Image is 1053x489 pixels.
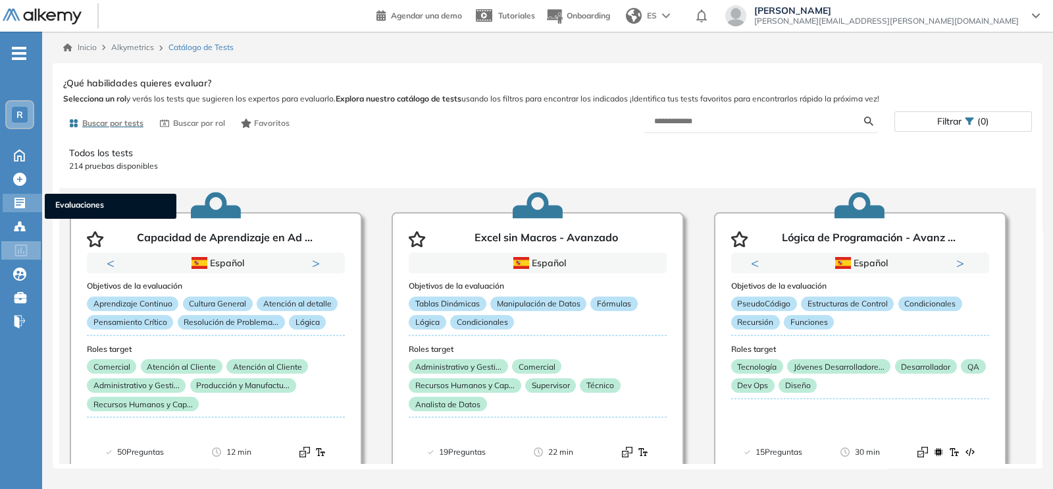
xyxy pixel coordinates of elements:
[409,378,521,393] p: Recursos Humanos y Cap...
[731,345,989,354] h3: Roles target
[754,5,1019,16] span: [PERSON_NAME]
[754,16,1019,26] span: [PERSON_NAME][EMAIL_ADDRESS][PERSON_NAME][DOMAIN_NAME]
[512,359,561,374] p: Comercial
[731,378,775,393] p: Dev Ops
[898,297,962,311] p: Condicionales
[409,359,507,374] p: Administrativo y Gesti...
[917,447,928,457] img: Format test logo
[409,345,667,354] h3: Roles target
[173,117,225,129] span: Buscar por rol
[895,359,957,374] p: Desarrollador
[87,378,186,393] p: Administrativo y Gesti...
[87,397,199,411] p: Recursos Humanos y Cap...
[336,94,461,103] b: Explora nuestro catálogo de tests
[168,42,234,53] span: Catálogo de Tests
[117,446,164,459] span: 50 Preguntas
[778,256,943,270] div: Español
[134,256,299,270] div: Español
[409,315,446,330] p: Lógica
[409,397,486,411] p: Analista de Datos
[12,52,26,55] i: -
[933,447,944,457] img: Format test logo
[455,256,621,270] div: Español
[55,199,166,214] span: Evaluaciones
[580,378,620,393] p: Técnico
[546,2,610,30] button: Onboarding
[855,446,880,459] span: 30 min
[937,112,962,131] span: Filtrar
[236,112,295,134] button: Favoritos
[69,146,1026,160] p: Todos los tests
[376,7,462,22] a: Agendar una demo
[965,447,975,457] img: Format test logo
[498,11,535,20] span: Tutoriales
[731,359,783,374] p: Tecnología
[525,378,576,393] p: Supervisor
[475,231,618,247] p: Excel sin Macros - Avanzado
[662,13,670,18] img: arrow
[567,11,610,20] span: Onboarding
[865,273,876,275] button: 2
[801,297,894,311] p: Estructuras de Control
[513,257,529,269] img: ESP
[63,76,211,90] span: ¿Qué habilidades quieres evaluar?
[183,297,253,311] p: Cultura General
[490,297,586,311] p: Manipulación de Datos
[409,297,486,311] p: Tablas Dinámicas
[226,359,308,374] p: Atención al Cliente
[450,315,514,330] p: Condicionales
[87,281,345,291] h3: Objetivos de la evaluación
[192,257,207,269] img: ESP
[731,315,780,330] p: Recursión
[107,256,120,270] button: Previous
[315,447,326,457] img: Format test logo
[299,447,310,457] img: Format test logo
[87,345,345,354] h3: Roles target
[87,297,178,311] p: Aprendizaje Continuo
[3,9,82,25] img: Logo
[439,446,486,459] span: 19 Preguntas
[87,359,136,374] p: Comercial
[312,256,325,270] button: Next
[590,297,637,311] p: Fórmulas
[756,446,802,459] span: 15 Preguntas
[63,112,149,134] button: Buscar por tests
[409,281,667,291] h3: Objetivos de la evaluación
[141,359,222,374] p: Atención al Cliente
[111,42,154,52] span: Alkymetrics
[87,315,173,330] p: Pensamiento Crítico
[647,10,657,22] span: ES
[961,359,985,374] p: QA
[178,315,285,330] p: Resolución de Problema...
[221,273,232,275] button: 2
[226,446,251,459] span: 12 min
[190,378,296,393] p: Producción y Manufactu...
[751,256,764,270] button: Previous
[137,231,313,247] p: Capacidad de Aprendizaje en Ad ...
[731,297,797,311] p: PseudoCódigo
[784,315,834,330] p: Funciones
[622,447,632,457] img: Format test logo
[254,117,290,129] span: Favoritos
[779,378,817,393] p: Diseño
[63,42,97,53] a: Inicio
[782,231,956,247] p: Lógica de Programación - Avanz ...
[956,256,969,270] button: Next
[154,112,230,134] button: Buscar por rol
[626,8,642,24] img: world
[835,257,851,269] img: ESP
[69,160,1026,172] p: 214 pruebas disponibles
[63,93,1032,105] span: y verás los tests que sugieren los expertos para evaluarlo. usando los filtros para encontrar los...
[949,447,960,457] img: Format test logo
[82,117,143,129] span: Buscar por tests
[787,359,890,374] p: Jóvenes Desarrolladore...
[844,273,860,275] button: 1
[200,273,216,275] button: 1
[731,281,989,291] h3: Objetivos de la evaluación
[391,11,462,20] span: Agendar una demo
[977,112,989,131] span: (0)
[257,297,338,311] p: Atención al detalle
[638,447,648,457] img: Format test logo
[548,446,573,459] span: 22 min
[16,109,23,120] span: R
